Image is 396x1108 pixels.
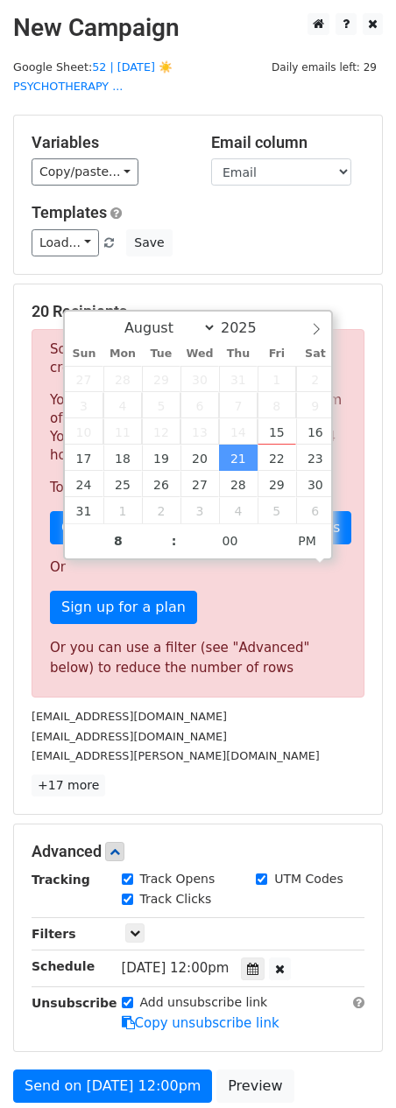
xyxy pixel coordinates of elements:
span: [DATE] 12:00pm [122,960,230,976]
label: Track Clicks [140,890,212,908]
a: Load... [32,229,99,256]
a: Sign up for a plan [50,591,197,624]
span: September 5, 2025 [258,497,296,523]
span: August 15, 2025 [258,418,296,445]
a: Choose a Google Sheet with fewer rows [50,511,351,544]
a: Copy/paste... [32,158,138,186]
span: August 26, 2025 [142,471,180,497]
span: August 13, 2025 [180,418,219,445]
p: Or [50,558,346,577]
span: August 7, 2025 [219,392,258,418]
span: August 29, 2025 [258,471,296,497]
span: Fri [258,348,296,360]
span: August 14, 2025 [219,418,258,445]
span: August 16, 2025 [296,418,335,445]
span: Tue [142,348,180,360]
span: Click to toggle [283,523,331,558]
a: 52 | [DATE] ☀️PSYCHOTHERAPY ... [13,60,173,94]
small: Google Sheet: [13,60,173,94]
a: +17 more [32,775,105,796]
span: August 17, 2025 [65,445,103,471]
span: August 5, 2025 [142,392,180,418]
span: August 19, 2025 [142,445,180,471]
span: July 29, 2025 [142,366,180,392]
span: September 6, 2025 [296,497,335,523]
small: [EMAIL_ADDRESS][PERSON_NAME][DOMAIN_NAME] [32,749,320,762]
p: To send these emails, you can either: [50,479,346,497]
span: August 9, 2025 [296,392,335,418]
span: August 6, 2025 [180,392,219,418]
h2: New Campaign [13,13,383,43]
span: August 24, 2025 [65,471,103,497]
strong: Schedule [32,959,95,973]
span: August 1, 2025 [258,366,296,392]
span: August 28, 2025 [219,471,258,497]
p: Your current plan supports a daily maximum of . You've already sent in the last 24 hours. [50,391,346,465]
h5: 20 Recipients [32,302,364,321]
span: August 18, 2025 [103,445,142,471]
a: Templates [32,203,107,221]
span: August 20, 2025 [180,445,219,471]
span: Daily emails left: 29 [265,58,383,77]
span: August 30, 2025 [296,471,335,497]
span: : [172,523,177,558]
span: August 10, 2025 [65,418,103,445]
span: August 3, 2025 [65,392,103,418]
a: Copy unsubscribe link [122,1015,279,1031]
strong: Unsubscribe [32,996,117,1010]
span: Wed [180,348,219,360]
iframe: Chat Widget [308,1024,396,1108]
h5: Email column [211,133,364,152]
a: Preview [216,1069,293,1103]
span: August 31, 2025 [65,497,103,523]
span: September 3, 2025 [180,497,219,523]
p: Sorry, you don't have enough daily email credits to send these emails. [50,340,346,377]
span: August 21, 2025 [219,445,258,471]
input: Year [216,319,279,336]
span: September 4, 2025 [219,497,258,523]
span: September 2, 2025 [142,497,180,523]
span: Mon [103,348,142,360]
h5: Variables [32,133,185,152]
span: August 25, 2025 [103,471,142,497]
span: July 30, 2025 [180,366,219,392]
span: July 31, 2025 [219,366,258,392]
span: August 22, 2025 [258,445,296,471]
div: Or you can use a filter (see "Advanced" below) to reduce the number of rows [50,638,346,677]
input: Hour [65,523,172,558]
span: Thu [219,348,258,360]
small: [EMAIL_ADDRESS][DOMAIN_NAME] [32,710,227,723]
span: Sat [296,348,335,360]
span: August 8, 2025 [258,392,296,418]
strong: Filters [32,927,76,941]
a: Send on [DATE] 12:00pm [13,1069,212,1103]
span: August 23, 2025 [296,445,335,471]
span: July 27, 2025 [65,366,103,392]
span: August 2, 2025 [296,366,335,392]
small: [EMAIL_ADDRESS][DOMAIN_NAME] [32,730,227,743]
strong: Tracking [32,873,90,887]
label: Add unsubscribe link [140,993,268,1012]
input: Minute [177,523,284,558]
span: Sun [65,348,103,360]
span: August 11, 2025 [103,418,142,445]
span: August 27, 2025 [180,471,219,497]
label: Track Opens [140,870,216,888]
span: July 28, 2025 [103,366,142,392]
span: September 1, 2025 [103,497,142,523]
button: Save [126,229,172,256]
a: Daily emails left: 29 [265,60,383,74]
span: August 4, 2025 [103,392,142,418]
label: UTM Codes [274,870,343,888]
span: August 12, 2025 [142,418,180,445]
h5: Advanced [32,842,364,861]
